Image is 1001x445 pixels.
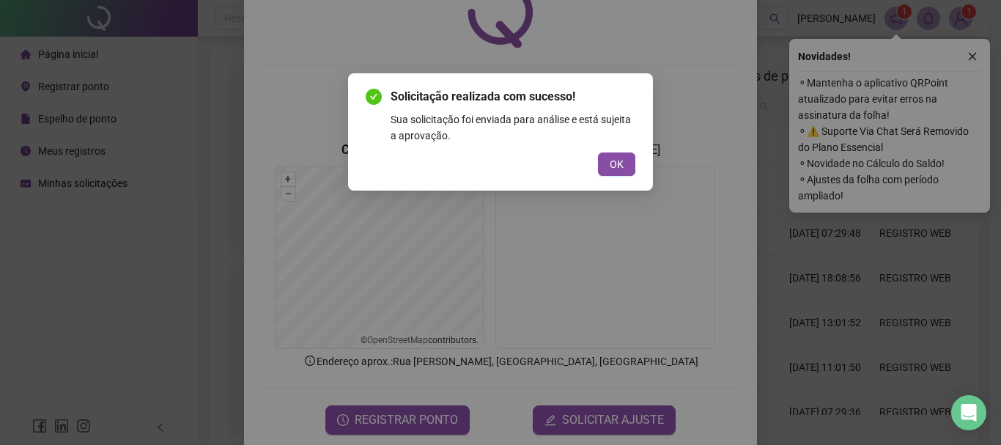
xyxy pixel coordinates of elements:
span: check-circle [366,89,382,105]
div: Sua solicitação foi enviada para análise e está sujeita a aprovação. [391,111,635,144]
div: Open Intercom Messenger [951,395,986,430]
button: OK [598,152,635,176]
span: OK [610,156,624,172]
span: Solicitação realizada com sucesso! [391,88,635,106]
